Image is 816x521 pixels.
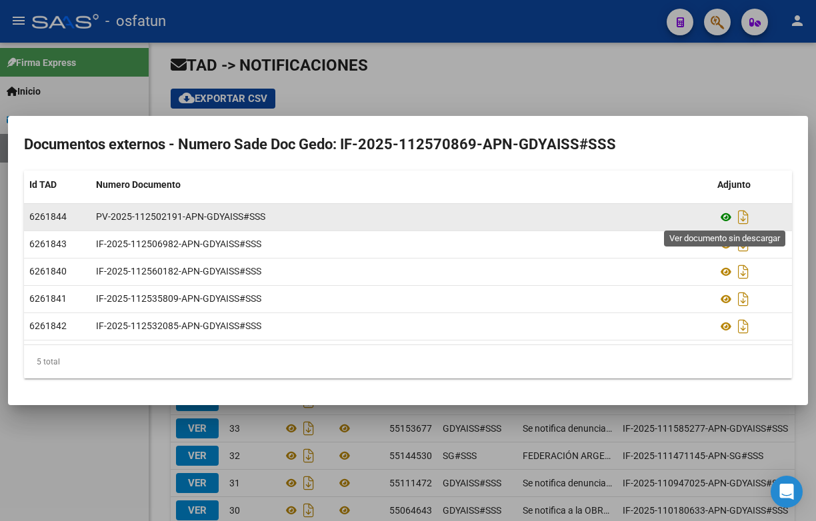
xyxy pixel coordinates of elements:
i: Descargar documento [735,261,752,282]
i: Descargar documento [735,316,752,337]
datatable-header-cell: Adjunto [712,171,792,199]
span: Id TAD [29,179,57,190]
span: PV-2025-112502191-APN-GDYAISS#SSS [96,211,265,222]
span: 6261840 [29,266,67,276]
span: 6261841 [29,293,67,304]
i: Descargar documento [735,207,752,228]
span: IF-2025-112506982-APN-GDYAISS#SSS [96,239,261,249]
span: IF-2025-112532085-APN-GDYAISS#SSS [96,320,261,331]
span: Adjunto [717,179,751,190]
i: Descargar documento [735,234,752,255]
span: IF-2025-112535809-APN-GDYAISS#SSS [96,293,261,304]
h2: Documentos externos - Numero Sade Doc Gedo: IF-2025-112570869-APN-GDYAISS#SSS [24,132,792,157]
span: 6261843 [29,239,67,249]
i: Descargar documento [735,288,752,310]
span: IF-2025-112560182-APN-GDYAISS#SSS [96,266,261,276]
datatable-header-cell: Numero Documento [91,171,712,199]
span: 6261844 [29,211,67,222]
datatable-header-cell: Id TAD [24,171,91,199]
span: Numero Documento [96,179,181,190]
div: 5 total [24,345,792,378]
div: Open Intercom Messenger [771,476,803,508]
span: 6261842 [29,320,67,331]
